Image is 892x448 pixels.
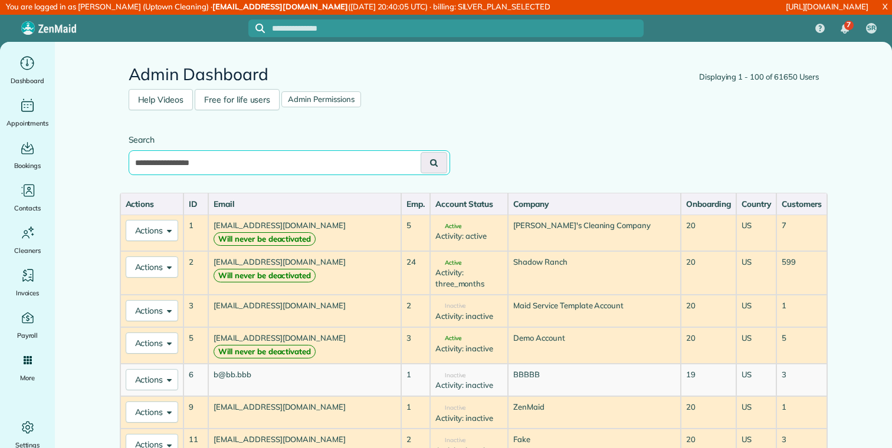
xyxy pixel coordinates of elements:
nav: Main [806,15,892,42]
a: Cleaners [5,223,50,256]
td: 5 [183,327,208,364]
td: 3 [401,327,430,364]
td: US [736,215,776,251]
td: Shadow Ranch [508,251,681,295]
td: 20 [681,295,736,327]
button: Actions [126,256,179,278]
button: Focus search [248,24,265,33]
td: 7 [776,215,827,251]
span: Inactive [435,437,466,443]
a: Bookings [5,139,50,172]
td: 9 [183,396,208,429]
td: 1 [401,396,430,429]
td: Demo Account [508,327,681,364]
td: 20 [681,215,736,251]
div: Account Status [435,198,503,210]
button: Actions [126,369,179,390]
div: Email [214,198,396,210]
span: Inactive [435,373,466,378]
span: Inactive [435,303,466,309]
span: Invoices [16,287,40,299]
td: US [736,295,776,327]
td: 3 [183,295,208,327]
td: Maid Service Template Account [508,295,681,327]
td: US [736,396,776,429]
div: Activity: inactive [435,413,503,424]
div: 7 unread notifications [832,16,857,42]
td: [PERSON_NAME]'s Cleaning Company [508,215,681,251]
td: [EMAIL_ADDRESS][DOMAIN_NAME] [208,327,401,364]
td: BBBBB [508,364,681,396]
td: ZenMaid [508,396,681,429]
td: [EMAIL_ADDRESS][DOMAIN_NAME] [208,215,401,251]
strong: Will never be deactivated [214,232,316,246]
span: Contacts [14,202,41,214]
strong: Will never be deactivated [214,345,316,358]
td: [EMAIL_ADDRESS][DOMAIN_NAME] [208,295,401,327]
td: 20 [681,251,736,295]
span: Payroll [17,330,38,341]
td: 1 [776,396,827,429]
span: SR [867,24,875,33]
label: Search [129,134,450,146]
a: Payroll [5,308,50,341]
button: Actions [126,300,179,321]
td: 1 [776,295,827,327]
td: b@bb.bbb [208,364,401,396]
div: Activity: inactive [435,311,503,322]
a: [URL][DOMAIN_NAME] [786,2,868,11]
span: Cleaners [14,245,41,256]
svg: Focus search [255,24,265,33]
div: Country [742,198,771,210]
button: Actions [126,220,179,241]
span: 7 [847,20,851,29]
td: US [736,327,776,364]
span: Dashboard [11,75,44,87]
td: 5 [776,327,827,364]
div: Company [513,198,675,210]
td: 19 [681,364,736,396]
div: Onboarding [686,198,731,210]
a: Dashboard [5,54,50,87]
td: 20 [681,327,736,364]
a: Contacts [5,181,50,214]
span: Appointments [6,117,49,129]
div: Displaying 1 - 100 of 61650 Users [699,71,819,83]
a: Admin Permissions [281,91,360,108]
span: More [20,372,35,384]
span: Inactive [435,405,466,411]
td: 2 [401,295,430,327]
td: 6 [183,364,208,396]
span: Active [435,335,461,341]
div: Activity: inactive [435,380,503,391]
div: Emp. [406,198,425,210]
a: Invoices [5,266,50,299]
span: Bookings [14,160,41,172]
button: Actions [126,332,179,354]
span: Active [435,260,461,266]
h2: Admin Dashboard [129,65,819,84]
td: 24 [401,251,430,295]
span: Active [435,223,461,229]
td: 1 [401,364,430,396]
div: Activity: inactive [435,343,503,354]
td: 20 [681,396,736,429]
a: Help Videos [129,89,194,110]
a: Free for life users [195,89,280,110]
div: Activity: three_months [435,267,503,289]
div: Actions [126,198,179,210]
td: [EMAIL_ADDRESS][DOMAIN_NAME] [208,251,401,295]
td: 599 [776,251,827,295]
td: US [736,251,776,295]
td: US [736,364,776,396]
div: Activity: active [435,230,503,242]
td: 2 [183,251,208,295]
button: Actions [126,401,179,423]
td: 5 [401,215,430,251]
td: 3 [776,364,827,396]
td: 1 [183,215,208,251]
a: Appointments [5,96,50,129]
div: Customers [782,198,822,210]
strong: Will never be deactivated [214,269,316,282]
td: [EMAIL_ADDRESS][DOMAIN_NAME] [208,396,401,429]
